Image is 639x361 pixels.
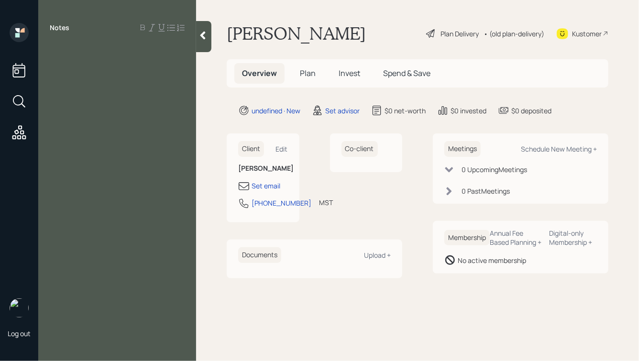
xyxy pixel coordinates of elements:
[444,141,481,157] h6: Meetings
[490,229,542,247] div: Annual Fee Based Planning +
[383,68,430,78] span: Spend & Save
[484,29,544,39] div: • (old plan-delivery)
[300,68,316,78] span: Plan
[319,197,333,208] div: MST
[242,68,277,78] span: Overview
[462,164,527,175] div: 0 Upcoming Meeting s
[342,141,378,157] h6: Co-client
[50,23,69,33] label: Notes
[276,144,288,153] div: Edit
[339,68,360,78] span: Invest
[238,247,281,263] h6: Documents
[462,186,510,196] div: 0 Past Meeting s
[441,29,479,39] div: Plan Delivery
[227,23,366,44] h1: [PERSON_NAME]
[385,106,426,116] div: $0 net-worth
[238,141,264,157] h6: Client
[511,106,551,116] div: $0 deposited
[451,106,486,116] div: $0 invested
[364,251,391,260] div: Upload +
[252,198,311,208] div: [PHONE_NUMBER]
[8,329,31,338] div: Log out
[325,106,360,116] div: Set advisor
[10,298,29,317] img: hunter_neumayer.jpg
[521,144,597,153] div: Schedule New Meeting +
[252,181,280,191] div: Set email
[238,164,288,173] h6: [PERSON_NAME]
[572,29,602,39] div: Kustomer
[444,230,490,246] h6: Membership
[550,229,597,247] div: Digital-only Membership +
[458,255,526,265] div: No active membership
[252,106,300,116] div: undefined · New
